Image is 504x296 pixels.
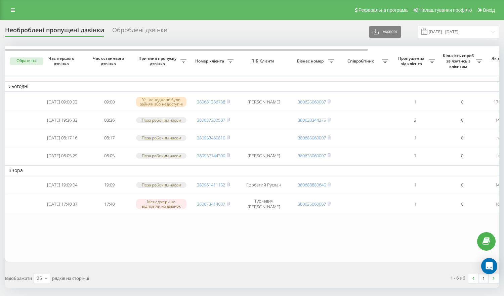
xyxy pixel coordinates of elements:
td: 2 [391,112,438,128]
span: Реферальна програма [359,7,408,13]
a: 1 [478,273,489,283]
td: [DATE] 19:36:33 [39,112,86,128]
td: 1 [391,177,438,193]
td: [DATE] 19:09:04 [39,177,86,193]
a: 380681366738 [197,99,225,105]
a: 380685060007 [298,135,326,141]
div: Open Intercom Messenger [481,258,497,274]
span: Кількість спроб зв'язатись з клієнтом [442,53,476,69]
button: Експорт [369,26,401,38]
a: 380637232587 [197,117,225,123]
a: 380633344275 [298,117,326,123]
td: 0 [438,177,486,193]
td: [PERSON_NAME] [237,147,291,164]
td: 1 [391,195,438,213]
td: 08:05 [86,147,133,164]
div: 25 [37,275,42,282]
td: Туркевич [PERSON_NAME] [237,195,291,213]
td: 0 [438,93,486,111]
td: 08:17 [86,130,133,146]
div: Необроблені пропущені дзвінки [5,27,104,37]
td: 1 [391,93,438,111]
div: Менеджери не відповіли на дзвінок [136,199,186,209]
div: Оброблені дзвінки [112,27,167,37]
span: Налаштування профілю [419,7,472,13]
td: [DATE] 08:05:29 [39,147,86,164]
td: 1 [391,130,438,146]
div: Поза робочим часом [136,153,186,159]
span: Відображати [5,275,32,281]
span: Пропущених від клієнта [395,56,429,66]
a: 380635060007 [298,153,326,159]
span: Час останнього дзвінка [91,56,127,66]
div: Поза робочим часом [136,117,186,123]
a: 380635060007 [298,99,326,105]
div: Поза робочим часом [136,135,186,141]
span: рядків на сторінці [52,275,89,281]
span: Причина пропуску дзвінка [136,56,180,66]
button: Обрати всі [10,57,43,65]
td: [DATE] 17:40:37 [39,195,86,213]
td: Горбатий Руслан [237,177,291,193]
div: Поза робочим часом [136,182,186,188]
a: 380961411152 [197,182,225,188]
td: 19:09 [86,177,133,193]
a: 380688880645 [298,182,326,188]
div: 1 - 6 з 6 [451,274,465,281]
td: [PERSON_NAME] [237,93,291,111]
td: 17:40 [86,195,133,213]
span: Вихід [483,7,495,13]
div: Усі менеджери були зайняті або недоступні [136,97,186,107]
a: 380635060007 [298,201,326,207]
td: 0 [438,112,486,128]
td: 0 [438,147,486,164]
span: Номер клієнта [193,58,227,64]
a: 380953465810 [197,135,225,141]
td: [DATE] 08:17:16 [39,130,86,146]
td: 08:36 [86,112,133,128]
span: Бізнес номер [294,58,328,64]
td: 1 [391,147,438,164]
td: [DATE] 09:00:03 [39,93,86,111]
td: 0 [438,195,486,213]
td: 09:00 [86,93,133,111]
a: 380673414087 [197,201,225,207]
span: Співробітник [341,58,382,64]
a: 380957144300 [197,153,225,159]
span: Час першого дзвінка [44,56,80,66]
span: ПІБ Клієнта [243,58,285,64]
td: 0 [438,130,486,146]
